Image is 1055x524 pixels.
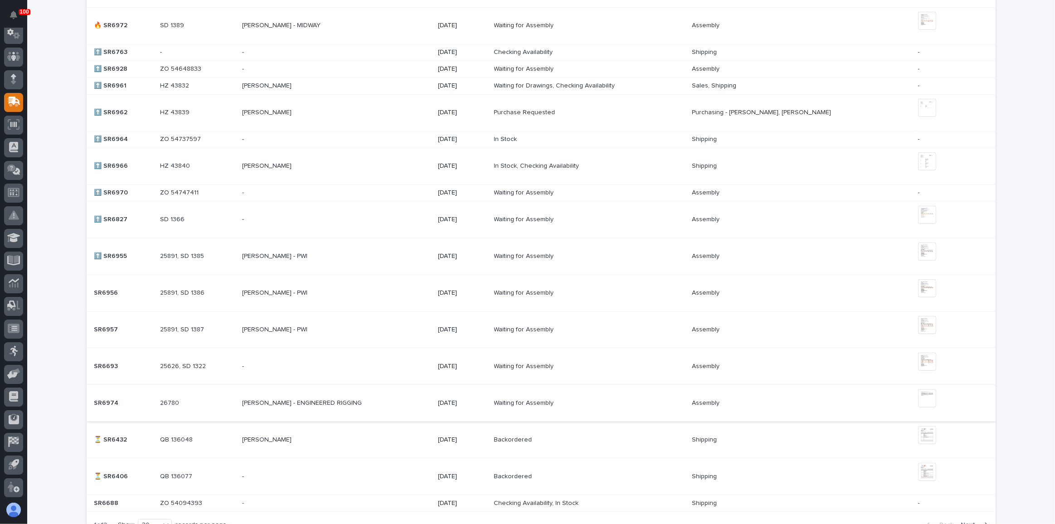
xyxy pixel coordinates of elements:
p: ⬆️ SR6763 [94,47,129,56]
p: [DATE] [438,82,487,90]
p: Waiting for Assembly [494,63,556,73]
p: Waiting for Assembly [494,324,556,334]
p: ⬆️ SR6962 [94,107,129,116]
p: Backordered [494,434,534,444]
p: In Stock, Checking Availability [494,160,581,170]
p: Waiting for Assembly [494,287,556,297]
p: - [918,82,981,90]
p: [DATE] [438,363,487,370]
p: ⬆️ SR6970 [94,187,130,197]
p: [DATE] [438,136,487,143]
p: ZO 54094393 [160,498,204,507]
button: users-avatar [4,500,23,519]
p: SR6974 [94,398,120,407]
button: Notifications [4,5,23,24]
p: - [918,65,981,73]
p: ⬆️ SR6928 [94,63,129,73]
p: HZ 43832 [160,80,191,90]
p: [DATE] [438,162,487,170]
p: [PERSON_NAME] [242,107,293,116]
p: SR6957 [94,324,120,334]
p: [PERSON_NAME] [242,80,293,90]
p: - [242,187,246,197]
p: - [918,136,981,143]
p: 26780 [160,398,181,407]
tr: ⬆️ SR6961⬆️ SR6961 HZ 43832HZ 43832 [PERSON_NAME][PERSON_NAME] [DATE]Waiting for Drawings, Checki... [87,78,996,94]
tr: ⬆️ SR6928⬆️ SR6928 ZO 54648833ZO 54648833 -- [DATE]Waiting for AssemblyWaiting for Assembly Assem... [87,61,996,78]
p: SD 1366 [160,214,186,223]
div: Notifications100 [11,11,23,25]
p: Shipping [692,160,719,170]
tr: ⬆️ SR6962⬆️ SR6962 HZ 43839HZ 43839 [PERSON_NAME][PERSON_NAME] [DATE]Purchase RequestedPurchase R... [87,94,996,131]
p: - [242,134,246,143]
p: [DATE] [438,216,487,223]
p: Shipping [692,498,719,507]
p: ⬆️ SR6966 [94,160,130,170]
p: HZ 43839 [160,107,191,116]
p: Assembly [692,214,721,223]
tr: ⬆️ SR6970⬆️ SR6970 ZO 54747411ZO 54747411 -- [DATE]Waiting for AssemblyWaiting for Assembly Assem... [87,184,996,201]
p: SD 1389 [160,20,186,29]
p: [DATE] [438,252,487,260]
p: [PERSON_NAME] - PWI [242,251,309,260]
p: 100 [20,9,29,15]
p: ZO 54747411 [160,187,200,197]
p: [PERSON_NAME] - PWI [242,324,309,334]
p: Waiting for Assembly [494,187,556,197]
tr: ⏳ SR6432⏳ SR6432 QB 136048QB 136048 [PERSON_NAME][PERSON_NAME] [DATE]BackorderedBackordered Shipp... [87,422,996,458]
tr: 🔥 SR6972🔥 SR6972 SD 1389SD 1389 [PERSON_NAME] - MIDWAY[PERSON_NAME] - MIDWAY [DATE]Waiting for As... [87,7,996,44]
p: Shipping [692,434,719,444]
p: Purchasing - [PERSON_NAME], [PERSON_NAME] [692,107,833,116]
p: ⏳ SR6406 [94,471,130,480]
tr: ⬆️ SR6966⬆️ SR6966 HZ 43840HZ 43840 [PERSON_NAME][PERSON_NAME] [DATE]In Stock, Checking Availabil... [87,148,996,184]
tr: SR6974SR6974 2678026780 [PERSON_NAME] - ENGINEERED RIGGING[PERSON_NAME] - ENGINEERED RIGGING [DAT... [87,385,996,422]
p: [DATE] [438,436,487,444]
p: Assembly [692,251,721,260]
tr: ⬆️ SR6763⬆️ SR6763 -- -- [DATE]Checking AvailabilityChecking Availability ShippingShipping - [87,44,996,61]
p: [PERSON_NAME] [242,160,293,170]
p: Waiting for Assembly [494,361,556,370]
p: Sales, Shipping [692,80,738,90]
p: [DATE] [438,473,487,480]
p: [DATE] [438,65,487,73]
p: Shipping [692,471,719,480]
tr: SR6693SR6693 25626, SD 132225626, SD 1322 -- [DATE]Waiting for AssemblyWaiting for Assembly Assem... [87,348,996,385]
p: ⬆️ SR6955 [94,251,129,260]
p: - [918,500,981,507]
p: 🔥 SR6972 [94,20,129,29]
p: ZO 54737597 [160,134,203,143]
p: [PERSON_NAME] [242,434,293,444]
p: [PERSON_NAME] - ENGINEERED RIGGING [242,398,364,407]
p: In Stock [494,134,519,143]
p: Assembly [692,398,721,407]
p: Assembly [692,187,721,197]
p: Shipping [692,134,719,143]
tr: ⬆️ SR6827⬆️ SR6827 SD 1366SD 1366 -- [DATE]Waiting for AssemblyWaiting for Assembly AssemblyAssembly [87,201,996,238]
p: Assembly [692,287,721,297]
p: [DATE] [438,289,487,297]
p: Waiting for Drawings, Checking Availability [494,80,617,90]
p: ⬆️ SR6827 [94,214,129,223]
p: [DATE] [438,399,487,407]
tr: ⬆️ SR6964⬆️ SR6964 ZO 54737597ZO 54737597 -- [DATE]In StockIn Stock ShippingShipping - [87,131,996,148]
p: - [918,49,981,56]
p: Assembly [692,63,721,73]
p: - [242,63,246,73]
p: 25891, SD 1386 [160,287,206,297]
p: HZ 43840 [160,160,192,170]
p: QB 136048 [160,434,194,444]
p: Waiting for Assembly [494,214,556,223]
p: [DATE] [438,189,487,197]
p: Waiting for Assembly [494,398,556,407]
p: 25626, SD 1322 [160,361,208,370]
tr: SR6957SR6957 25891, SD 138725891, SD 1387 [PERSON_NAME] - PWI[PERSON_NAME] - PWI [DATE]Waiting fo... [87,311,996,348]
p: [DATE] [438,500,487,507]
p: - [242,361,246,370]
p: Assembly [692,324,721,334]
p: Checking Availability [494,47,555,56]
p: Waiting for Assembly [494,251,556,260]
p: Assembly [692,20,721,29]
p: [PERSON_NAME] - MIDWAY [242,20,322,29]
tr: ⏳ SR6406⏳ SR6406 QB 136077QB 136077 -- [DATE]BackorderedBackordered ShippingShipping [87,458,996,495]
p: Waiting for Assembly [494,20,556,29]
